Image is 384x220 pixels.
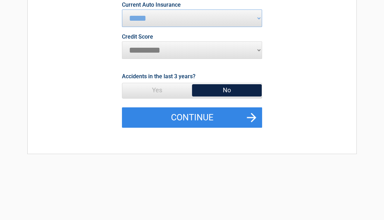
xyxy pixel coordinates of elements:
[122,72,196,81] label: Accidents in the last 3 years?
[122,83,192,97] span: Yes
[122,107,262,128] button: Continue
[122,2,181,8] label: Current Auto Insurance
[192,83,262,97] span: No
[122,34,153,40] label: Credit Score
